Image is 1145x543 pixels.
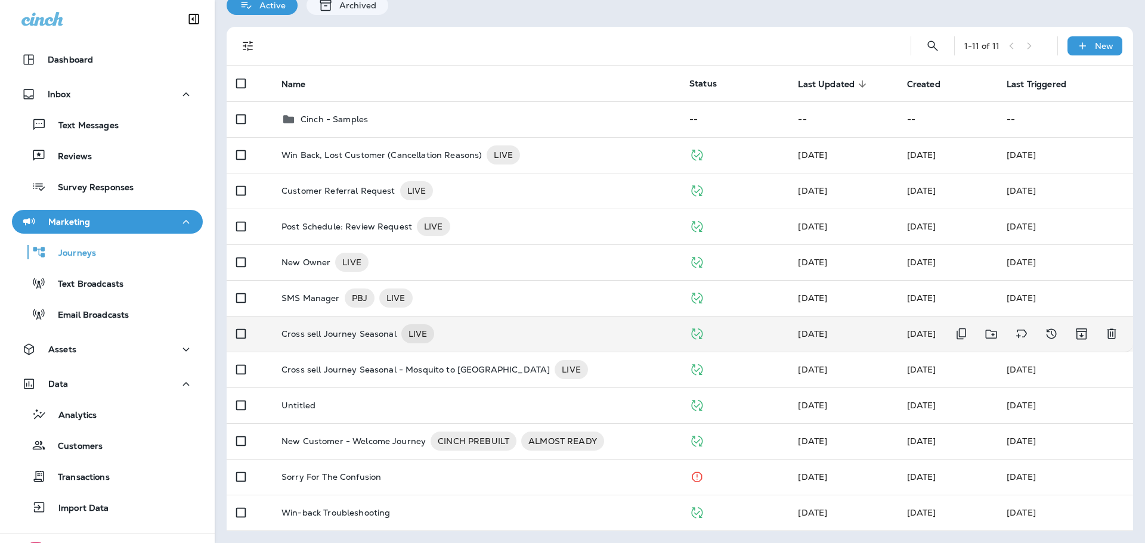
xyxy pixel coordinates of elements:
[907,185,936,196] span: Frank Carreno
[345,292,375,304] span: PBJ
[281,432,426,451] p: New Customer - Welcome Journey
[46,279,123,290] p: Text Broadcasts
[689,327,704,338] span: Published
[555,364,588,376] span: LIVE
[12,402,203,427] button: Analytics
[798,79,855,89] span: Last Updated
[12,48,203,72] button: Dashboard
[46,441,103,452] p: Customers
[12,174,203,199] button: Survey Responses
[1100,322,1124,346] button: Delete
[689,363,704,374] span: Published
[907,328,936,339] span: Frank Carreno
[12,240,203,265] button: Journeys
[521,435,604,447] span: ALMOST READY
[12,210,203,234] button: Marketing
[1039,322,1063,346] button: View Changelog
[689,220,704,231] span: Published
[12,337,203,361] button: Assets
[680,101,788,137] td: --
[907,293,936,303] span: Frank Carreno
[979,322,1004,346] button: Move to folder
[798,364,827,375] span: Frank Carreno
[898,101,997,137] td: --
[12,271,203,296] button: Text Broadcasts
[46,472,110,483] p: Transactions
[997,137,1133,173] td: [DATE]
[798,150,827,160] span: Frank Carreno
[798,257,827,268] span: Frank Carreno
[281,360,550,379] p: Cross sell Journey Seasonal - Mosquito to [GEOGRAPHIC_DATA]
[907,221,936,232] span: Frank Carreno
[12,143,203,168] button: Reviews
[689,148,704,159] span: Published
[400,185,434,197] span: LIVE
[1007,79,1082,89] span: Last Triggered
[1069,322,1094,346] button: Archive
[798,400,827,411] span: Frank Carreno
[12,82,203,106] button: Inbox
[431,432,516,451] div: CINCH PREBUILT
[788,101,897,137] td: --
[48,217,90,226] p: Marketing
[48,55,93,64] p: Dashboard
[401,324,435,343] div: LIVE
[281,324,397,343] p: Cross sell Journey Seasonal
[907,364,936,375] span: Frank Carreno
[1095,41,1113,51] p: New
[281,79,321,89] span: Name
[335,256,369,268] span: LIVE
[689,184,704,195] span: Published
[997,495,1133,530] td: [DATE]
[417,217,450,236] div: LIVE
[379,288,413,308] div: LIVE
[401,328,435,340] span: LIVE
[949,322,973,346] button: Duplicate
[907,436,936,446] span: Frank Carreno
[798,471,827,482] span: Frank Carreno
[798,221,827,232] span: Frank Carreno
[281,79,306,89] span: Name
[997,101,1133,137] td: --
[46,151,92,163] p: Reviews
[177,7,211,31] button: Collapse Sidebar
[521,432,604,451] div: ALMOST READY
[907,507,936,518] span: Frank Carreno
[301,114,368,124] p: Cinch - Samples
[798,328,827,339] span: Frank Carreno
[997,280,1133,316] td: [DATE]
[997,352,1133,387] td: [DATE]
[281,217,412,236] p: Post Schedule: Review Request
[798,185,827,196] span: Frank Carreno
[907,257,936,268] span: Frank Carreno
[281,145,482,165] p: Win Back, Lost Customer (Cancellation Reasons)
[12,112,203,137] button: Text Messages
[236,34,260,58] button: Filters
[555,360,588,379] div: LIVE
[1010,322,1033,346] button: Add tags
[46,310,129,321] p: Email Broadcasts
[48,89,70,99] p: Inbox
[997,209,1133,244] td: [DATE]
[431,435,516,447] span: CINCH PREBUILT
[253,1,286,10] p: Active
[907,79,940,89] span: Created
[281,288,340,308] p: SMS Manager
[47,248,96,259] p: Journeys
[335,253,369,272] div: LIVE
[907,150,936,160] span: Frank Carreno
[907,400,936,411] span: Frank Carreno
[12,495,203,520] button: Import Data
[1007,79,1066,89] span: Last Triggered
[47,503,109,514] p: Import Data
[12,372,203,396] button: Data
[47,120,119,132] p: Text Messages
[997,423,1133,459] td: [DATE]
[798,436,827,446] span: Frank Carreno
[997,459,1133,495] td: [DATE]
[281,181,395,200] p: Customer Referral Request
[997,173,1133,209] td: [DATE]
[798,507,827,518] span: Frank Carreno
[689,506,704,517] span: Published
[997,244,1133,280] td: [DATE]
